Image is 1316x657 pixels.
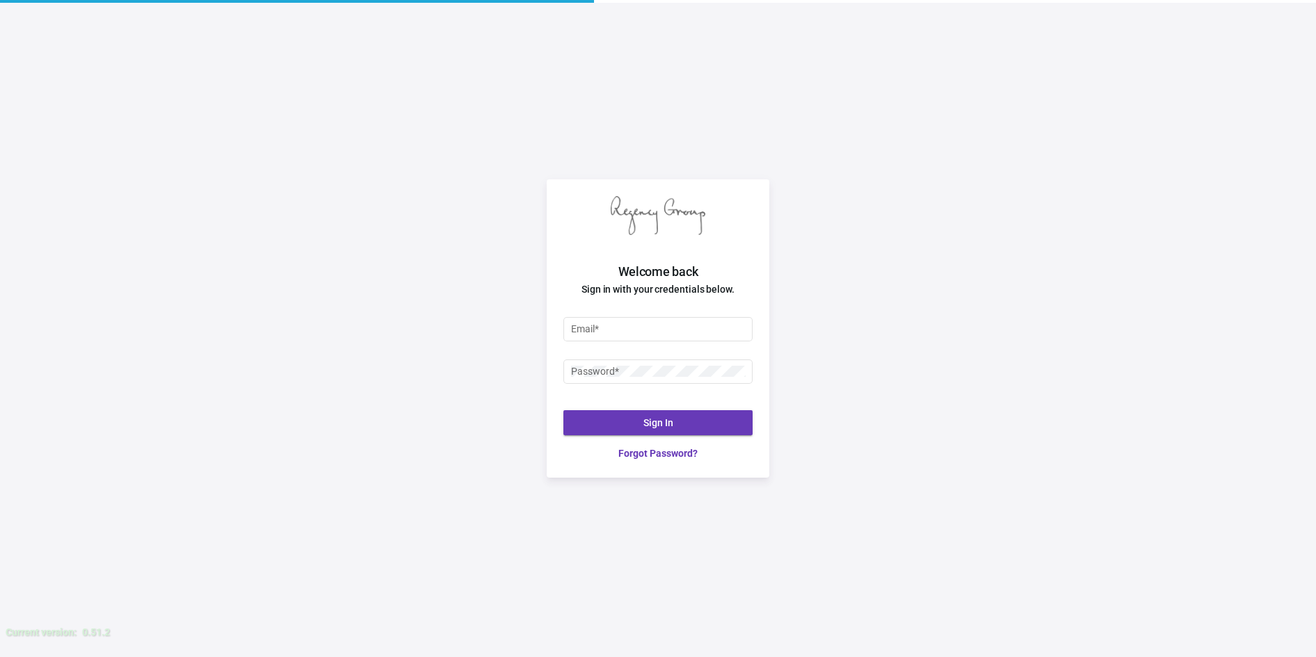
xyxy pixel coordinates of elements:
h4: Sign in with your credentials below. [547,281,769,298]
div: 0.51.2 [82,625,110,640]
button: Sign In [563,410,753,435]
span: Sign In [643,417,673,428]
h2: Welcome back [547,263,769,281]
img: Regency Group logo [611,196,705,236]
div: Current version: [6,625,77,640]
a: Forgot Password? [563,446,753,461]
